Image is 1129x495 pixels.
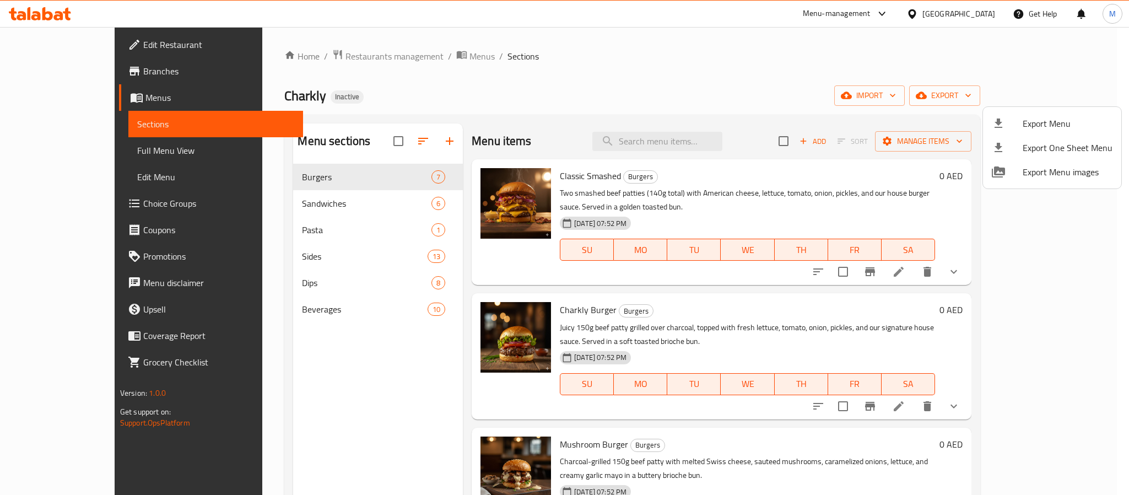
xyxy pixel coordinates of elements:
[983,111,1121,136] li: Export menu items
[1023,165,1112,179] span: Export Menu images
[1023,141,1112,154] span: Export One Sheet Menu
[1023,117,1112,130] span: Export Menu
[983,160,1121,184] li: Export Menu images
[983,136,1121,160] li: Export one sheet menu items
